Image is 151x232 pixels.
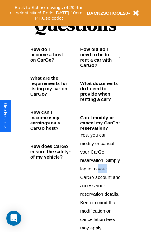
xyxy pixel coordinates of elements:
h3: Can I modify or cancel my CarGo reservation? [80,115,119,131]
b: BACK2SCHOOL20 [87,10,128,16]
h3: What documents do I need to provide when renting a car? [80,81,120,102]
div: Open Intercom Messenger [6,211,21,226]
button: Back to School savings of 20% in select cities! Ends [DATE] 10am PT.Use code: [12,3,87,23]
h3: How does CarGo ensure the safety of my vehicle? [30,144,69,159]
h3: How can I maximize my earnings as a CarGo host? [30,109,69,131]
h3: How old do I need to be to rent a car with CarGo? [80,47,119,68]
h3: What are the requirements for listing my car on CarGo? [30,75,69,97]
div: Give Feedback [3,103,7,129]
h3: How do I become a host on CarGo? [30,47,68,63]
